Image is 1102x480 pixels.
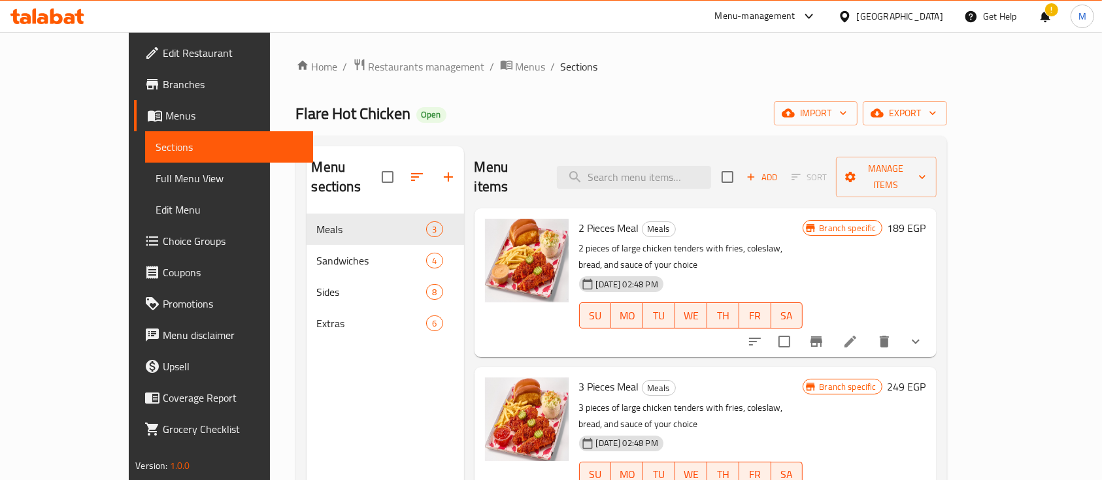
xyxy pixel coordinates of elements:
[836,157,937,197] button: Manage items
[591,437,663,449] span: [DATE] 02:48 PM
[135,457,167,474] span: Version:
[715,8,795,24] div: Menu-management
[426,221,442,237] div: items
[873,105,937,121] span: export
[675,302,707,328] button: WE
[888,377,926,396] h6: 249 EGP
[156,139,303,155] span: Sections
[145,163,313,194] a: Full Menu View
[401,161,433,193] span: Sort sections
[846,161,926,193] span: Manage items
[500,58,546,75] a: Menus
[741,167,783,187] span: Add item
[712,306,734,325] span: TH
[317,253,427,268] span: Sandwiches
[433,161,464,193] button: Add section
[163,421,303,437] span: Grocery Checklist
[863,101,947,125] button: export
[739,302,771,328] button: FR
[427,223,442,236] span: 3
[648,306,670,325] span: TU
[643,381,675,396] span: Meals
[643,221,675,236] span: Meals
[707,302,739,328] button: TH
[426,315,442,331] div: items
[134,257,313,288] a: Coupons
[900,326,931,357] button: show more
[134,413,313,445] a: Grocery Checklist
[170,457,190,474] span: 1.0.0
[427,286,442,298] span: 8
[134,225,313,257] a: Choice Groups
[814,222,881,234] span: Branch specific
[317,221,427,237] span: Meals
[485,377,569,461] img: 3 Pieces Meal
[551,59,556,74] li: /
[145,131,313,163] a: Sections
[801,326,832,357] button: Branch-specific-item
[579,302,612,328] button: SU
[490,59,495,74] li: /
[317,284,427,300] div: Sides
[1078,9,1086,24] span: M
[739,326,771,357] button: sort-choices
[163,359,303,374] span: Upsell
[427,255,442,267] span: 4
[888,219,926,237] h6: 189 EGP
[744,306,766,325] span: FR
[296,58,947,75] nav: breadcrumb
[776,306,798,325] span: SA
[307,245,464,276] div: Sandwiches4
[680,306,702,325] span: WE
[784,105,847,121] span: import
[774,101,858,125] button: import
[163,327,303,343] span: Menu disclaimer
[163,264,303,280] span: Coupons
[771,302,803,328] button: SA
[307,308,464,339] div: Extras6
[643,302,675,328] button: TU
[744,170,780,185] span: Add
[591,278,663,291] span: [DATE] 02:48 PM
[557,166,711,189] input: search
[163,45,303,61] span: Edit Restaurant
[134,100,313,131] a: Menus
[579,240,803,273] p: 2 pieces of large chicken tenders with fries, coleslaw, bread, and sauce of your choice
[908,334,924,349] svg: Show Choices
[783,167,836,187] span: Select section first
[475,157,541,197] h2: Menu items
[516,59,546,74] span: Menus
[353,58,485,75] a: Restaurants management
[642,380,676,396] div: Meals
[307,276,464,308] div: Sides8
[714,163,741,191] span: Select section
[312,157,382,197] h2: Menu sections
[134,382,313,413] a: Coverage Report
[427,317,442,330] span: 6
[369,59,485,74] span: Restaurants management
[771,328,798,355] span: Select to update
[134,319,313,351] a: Menu disclaimer
[145,194,313,225] a: Edit Menu
[307,214,464,245] div: Meals3
[134,351,313,382] a: Upsell
[741,167,783,187] button: Add
[374,163,401,191] span: Select all sections
[579,400,803,432] p: 3 pieces of large chicken tenders with fries, coleslaw, bread, and sauce of your choice
[317,315,427,331] span: Extras
[134,69,313,100] a: Branches
[163,233,303,249] span: Choice Groups
[163,390,303,406] span: Coverage Report
[163,76,303,92] span: Branches
[857,9,943,24] div: [GEOGRAPHIC_DATA]
[156,170,303,186] span: Full Menu View
[307,208,464,344] nav: Menu sections
[611,302,643,328] button: MO
[156,202,303,217] span: Edit Menu
[585,306,607,325] span: SU
[843,334,858,349] a: Edit menu item
[296,59,338,74] a: Home
[163,296,303,312] span: Promotions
